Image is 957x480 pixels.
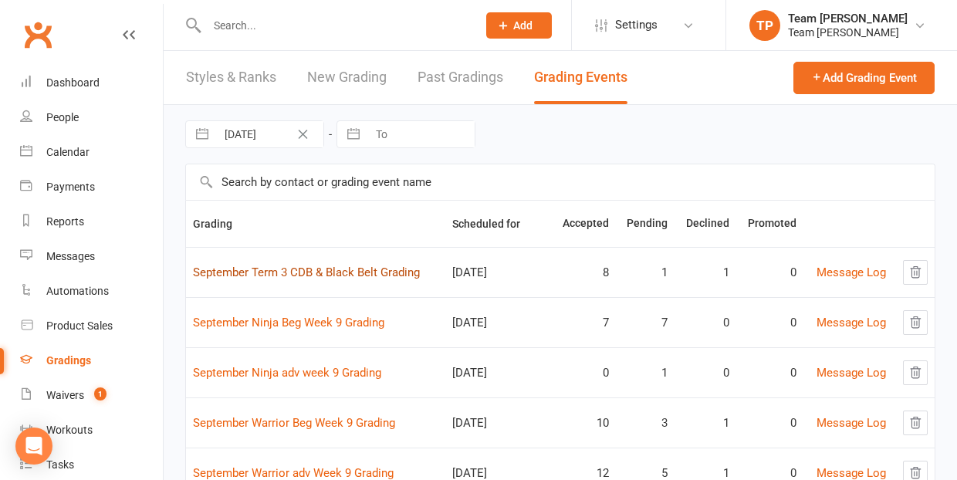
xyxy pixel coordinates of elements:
div: Team [PERSON_NAME] [788,12,908,25]
a: Past Gradings [418,51,503,104]
span: Add [513,19,533,32]
a: Message Log [817,366,886,380]
div: Calendar [46,146,90,158]
input: From [216,121,323,147]
div: 3 [623,417,668,430]
a: New Grading [307,51,387,104]
a: Reports [20,205,163,239]
a: Messages [20,239,163,274]
input: Search by contact or grading event name [186,164,935,200]
div: 10 [558,417,609,430]
a: Gradings [20,343,163,378]
input: Search... [202,15,466,36]
a: Message Log [817,316,886,330]
div: [DATE] [452,417,545,430]
th: Promoted [736,201,803,247]
a: Clubworx [19,15,57,54]
div: Product Sales [46,319,113,332]
div: People [46,111,79,123]
div: 8 [558,266,609,279]
a: Product Sales [20,309,163,343]
a: Waivers 1 [20,378,163,413]
a: Message Log [817,265,886,279]
span: 1 [94,387,107,401]
div: 1 [623,266,668,279]
div: [DATE] [452,367,545,380]
div: 0 [681,367,729,380]
a: September Warrior Beg Week 9 Grading [193,416,395,430]
div: TP [749,10,780,41]
div: 0 [743,316,796,330]
button: Grading [193,215,249,233]
div: 1 [681,266,729,279]
th: Pending [616,201,675,247]
a: Automations [20,274,163,309]
span: Scheduled for [452,218,537,230]
button: Scheduled for [452,215,537,233]
div: 0 [743,367,796,380]
div: 5 [623,467,668,480]
a: Styles & Ranks [186,51,276,104]
div: 0 [681,316,729,330]
div: 0 [558,367,609,380]
button: Clear Date [289,125,316,144]
div: Tasks [46,458,74,471]
a: Message Log [817,466,886,480]
div: 12 [558,467,609,480]
button: Add [486,12,552,39]
th: Accepted [551,201,616,247]
div: 7 [623,316,668,330]
a: Message Log [817,416,886,430]
a: Calendar [20,135,163,170]
a: September Warrior adv Week 9 Grading [193,466,394,480]
div: Team [PERSON_NAME] [788,25,908,39]
a: Grading Events [534,51,627,104]
input: To [367,121,475,147]
div: 1 [623,367,668,380]
div: Payments [46,181,95,193]
div: [DATE] [452,467,545,480]
div: Messages [46,250,95,262]
a: Payments [20,170,163,205]
a: Dashboard [20,66,163,100]
div: Gradings [46,354,91,367]
a: September Ninja Beg Week 9 Grading [193,316,384,330]
div: Dashboard [46,76,100,89]
div: 0 [743,467,796,480]
div: 1 [681,417,729,430]
a: September Ninja adv week 9 Grading [193,366,381,380]
div: Waivers [46,389,84,401]
button: Add Grading Event [793,62,935,94]
a: Workouts [20,413,163,448]
div: 0 [743,266,796,279]
div: [DATE] [452,266,545,279]
div: 0 [743,417,796,430]
a: September Term 3 CDB & Black Belt Grading [193,265,420,279]
span: Settings [615,8,658,42]
div: 7 [558,316,609,330]
div: Open Intercom Messenger [15,428,52,465]
div: Automations [46,285,109,297]
a: People [20,100,163,135]
th: Declined [675,201,736,247]
div: 1 [681,467,729,480]
span: Grading [193,218,249,230]
div: Workouts [46,424,93,436]
div: [DATE] [452,316,545,330]
div: Reports [46,215,84,228]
